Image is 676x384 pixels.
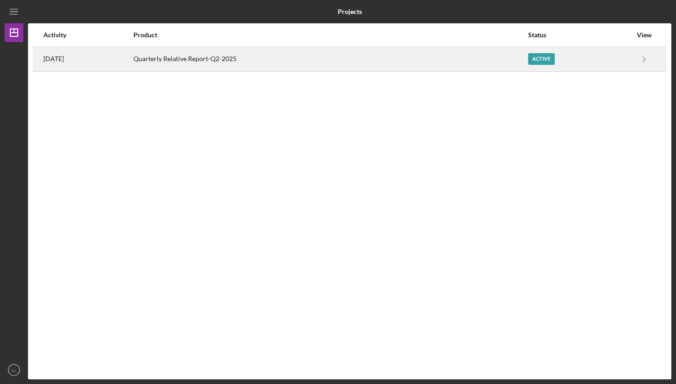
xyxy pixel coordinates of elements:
[5,361,23,379] button: LL
[43,31,132,39] div: Activity
[12,368,17,373] text: LL
[633,31,656,39] div: View
[133,48,527,71] div: Quarterly Relative Report-Q2-2025
[133,31,527,39] div: Product
[43,55,64,63] time: 2025-08-15 17:37
[528,31,632,39] div: Status
[338,8,362,15] b: Projects
[528,53,555,65] div: Active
